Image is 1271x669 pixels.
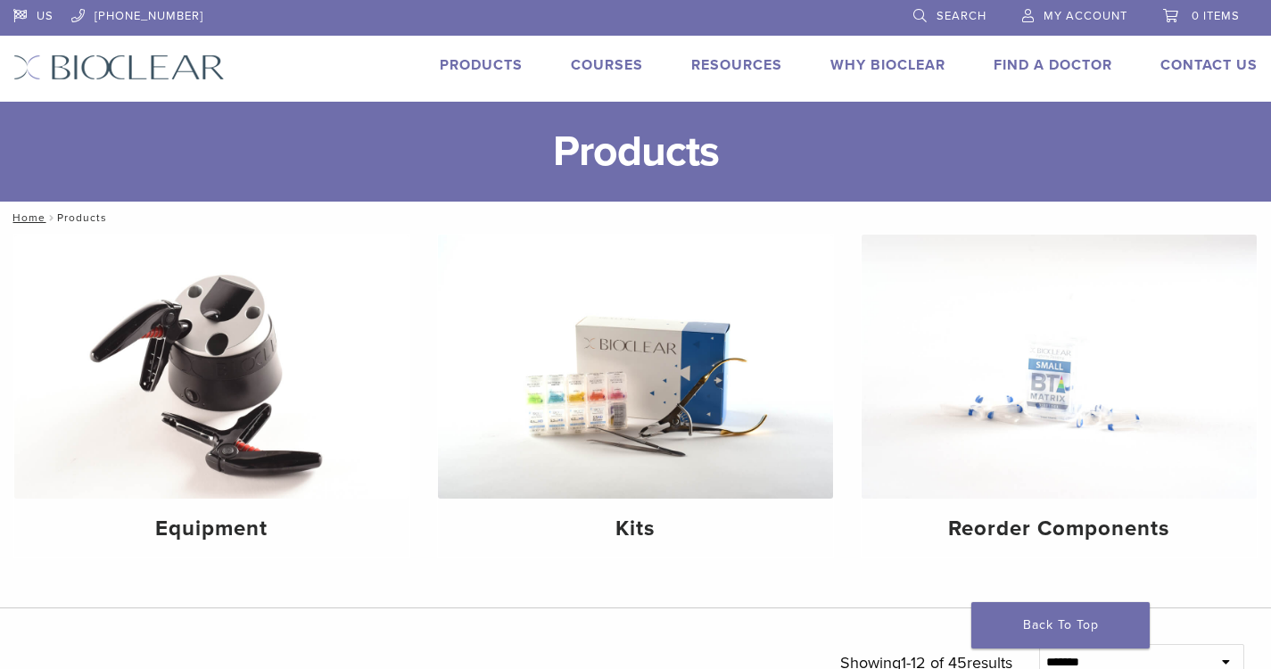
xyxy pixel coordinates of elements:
span: / [45,213,57,222]
a: Courses [571,56,643,74]
h4: Kits [452,513,819,545]
img: Bioclear [13,54,225,80]
h4: Reorder Components [876,513,1242,545]
a: Reorder Components [862,235,1257,557]
a: Products [440,56,523,74]
span: My Account [1044,9,1127,23]
a: Why Bioclear [830,56,945,74]
a: Home [7,211,45,224]
a: Contact Us [1160,56,1258,74]
span: 0 items [1192,9,1240,23]
img: Equipment [14,235,409,499]
a: Equipment [14,235,409,557]
h4: Equipment [29,513,395,545]
a: Back To Top [971,602,1150,648]
span: Search [937,9,986,23]
a: Kits [438,235,833,557]
img: Kits [438,235,833,499]
img: Reorder Components [862,235,1257,499]
a: Find A Doctor [994,56,1112,74]
a: Resources [691,56,782,74]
